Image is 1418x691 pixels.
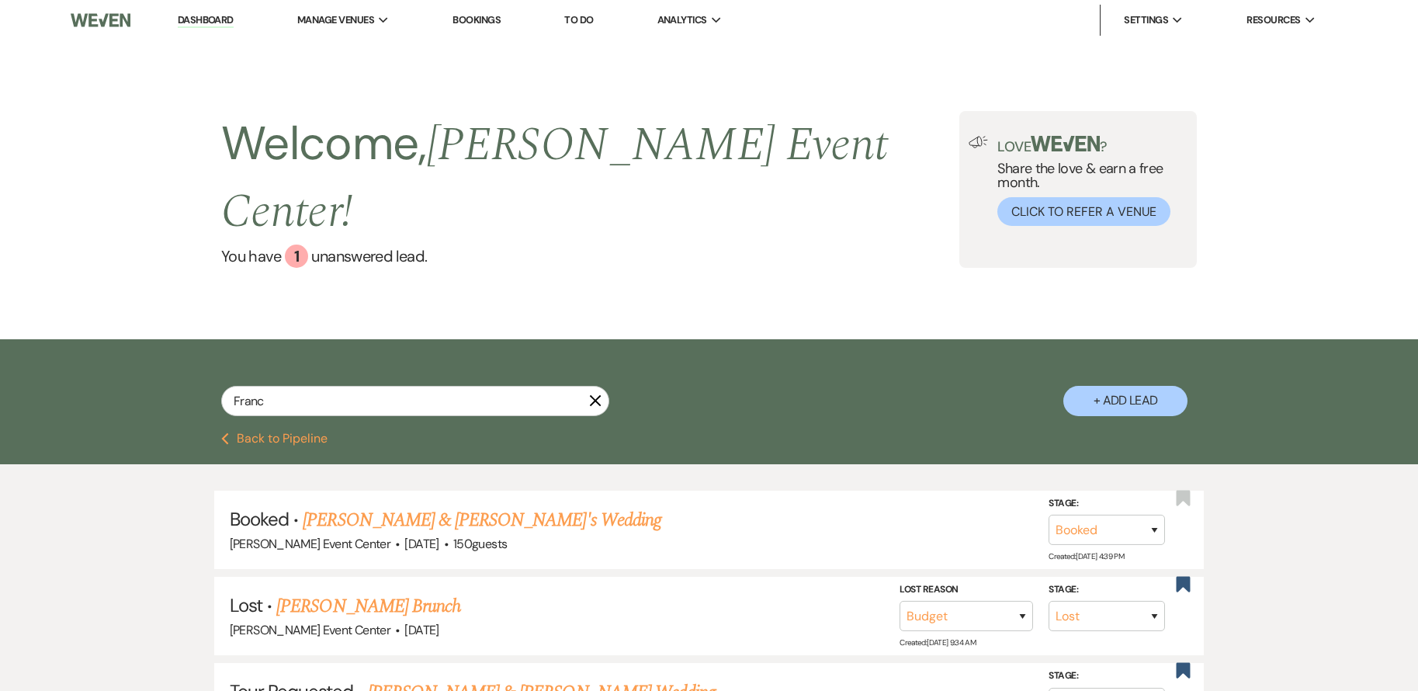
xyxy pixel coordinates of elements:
h2: Welcome, [221,111,960,245]
a: [PERSON_NAME] & [PERSON_NAME]'s Wedding [303,506,661,534]
img: Weven Logo [71,4,130,36]
span: Manage Venues [297,12,374,28]
img: loud-speaker-illustration.svg [969,136,988,148]
label: Stage: [1049,582,1165,599]
a: You have 1 unanswered lead. [221,245,960,268]
input: Search by name, event date, email address or phone number [221,386,609,416]
img: weven-logo-green.svg [1031,136,1100,151]
label: Stage: [1049,668,1165,685]
p: Love ? [997,136,1187,154]
a: To Do [564,13,593,26]
label: Stage: [1049,495,1165,512]
span: [DATE] [404,622,439,638]
span: Settings [1124,12,1168,28]
div: Share the love & earn a free month. [988,136,1187,226]
span: [DATE] [404,536,439,552]
span: 150 guests [453,536,507,552]
span: [PERSON_NAME] Event Center [230,622,390,638]
a: Bookings [452,13,501,26]
label: Lost Reason [900,582,1033,599]
div: 1 [285,245,308,268]
span: Lost [230,593,262,617]
a: Dashboard [178,13,234,28]
span: Created: [DATE] 9:34 AM [900,637,976,648]
a: [PERSON_NAME] Brunch [276,592,461,620]
span: Created: [DATE] 4:39 PM [1049,551,1124,561]
button: + Add Lead [1063,386,1187,416]
span: [PERSON_NAME] Event Center [230,536,390,552]
span: Analytics [657,12,707,28]
span: Resources [1246,12,1300,28]
button: Back to Pipeline [221,432,328,445]
button: Click to Refer a Venue [997,197,1170,226]
span: [PERSON_NAME] Event Center ! [221,109,888,248]
span: Booked [230,507,289,531]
